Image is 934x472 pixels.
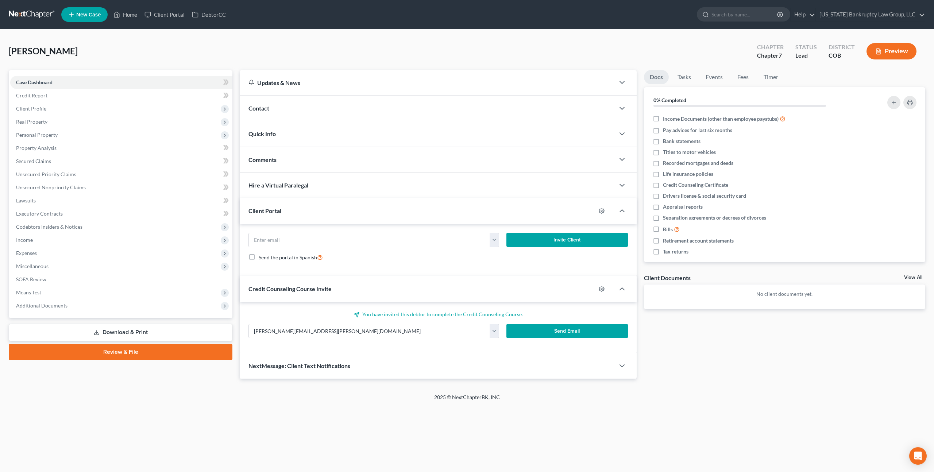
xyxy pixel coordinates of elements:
span: Appraisal reports [663,203,703,210]
span: Secured Claims [16,158,51,164]
div: District [829,43,855,51]
a: View All [904,275,922,280]
span: Income [16,237,33,243]
span: Credit Report [16,92,47,98]
div: Updates & News [248,79,606,86]
input: Search by name... [711,8,778,21]
a: Unsecured Priority Claims [10,168,232,181]
span: Credit Counseling Certificate [663,181,728,189]
span: Case Dashboard [16,79,53,85]
span: Executory Contracts [16,210,63,217]
a: Executory Contracts [10,207,232,220]
span: 7 [779,52,782,59]
span: Expenses [16,250,37,256]
a: Client Portal [141,8,188,21]
span: Bills [663,226,673,233]
span: Retirement account statements [663,237,734,244]
span: SOFA Review [16,276,46,282]
span: Send the portal in Spanish [259,254,317,260]
div: Lead [795,51,817,60]
input: Enter email [249,233,490,247]
a: Property Analysis [10,142,232,155]
a: Fees [732,70,755,84]
span: Additional Documents [16,302,67,309]
span: Contact [248,105,269,112]
div: COB [829,51,855,60]
button: Invite Client [506,233,628,247]
span: Income Documents (other than employee paystubs) [663,115,779,123]
span: Lawsuits [16,197,36,204]
span: Client Profile [16,105,46,112]
a: Events [700,70,729,84]
a: Download & Print [9,324,232,341]
span: Comments [248,156,277,163]
div: 2025 © NextChapterBK, INC [259,394,675,407]
span: Bank statements [663,138,700,145]
a: Lawsuits [10,194,232,207]
a: Help [791,8,815,21]
span: Unsecured Priority Claims [16,171,76,177]
div: Open Intercom Messenger [909,447,927,465]
a: Tasks [672,70,697,84]
a: Review & File [9,344,232,360]
span: Pay advices for last six months [663,127,732,134]
span: Life insurance policies [663,170,713,178]
button: Send Email [506,324,628,338]
span: Separation agreements or decrees of divorces [663,214,766,221]
span: Personal Property [16,132,58,138]
span: Miscellaneous [16,263,49,269]
span: Titles to motor vehicles [663,148,716,156]
span: Unsecured Nonpriority Claims [16,184,86,190]
span: Credit Counseling Course Invite [248,285,332,292]
input: Enter email [249,324,490,338]
span: [PERSON_NAME] [9,46,78,56]
strong: 0% Completed [653,97,686,103]
a: SOFA Review [10,273,232,286]
div: Status [795,43,817,51]
span: Property Analysis [16,145,57,151]
a: Unsecured Nonpriority Claims [10,181,232,194]
div: Chapter [757,43,784,51]
a: Docs [644,70,669,84]
p: No client documents yet. [650,290,919,298]
span: Recorded mortgages and deeds [663,159,733,167]
a: Secured Claims [10,155,232,168]
span: Client Portal [248,207,281,214]
a: [US_STATE] Bankruptcy Law Group, LLC [816,8,925,21]
a: Timer [758,70,784,84]
span: Codebtors Insiders & Notices [16,224,82,230]
span: Hire a Virtual Paralegal [248,182,308,189]
span: Means Test [16,289,41,295]
div: Chapter [757,51,784,60]
a: DebtorCC [188,8,229,21]
p: You have invited this debtor to complete the Credit Counseling Course. [248,311,628,318]
span: Drivers license & social security card [663,192,746,200]
a: Case Dashboard [10,76,232,89]
div: Client Documents [644,274,691,282]
span: Quick Info [248,130,276,137]
button: Preview [867,43,916,59]
span: New Case [76,12,101,18]
span: NextMessage: Client Text Notifications [248,362,350,369]
a: Home [110,8,141,21]
a: Credit Report [10,89,232,102]
span: Tax returns [663,248,688,255]
span: Real Property [16,119,47,125]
